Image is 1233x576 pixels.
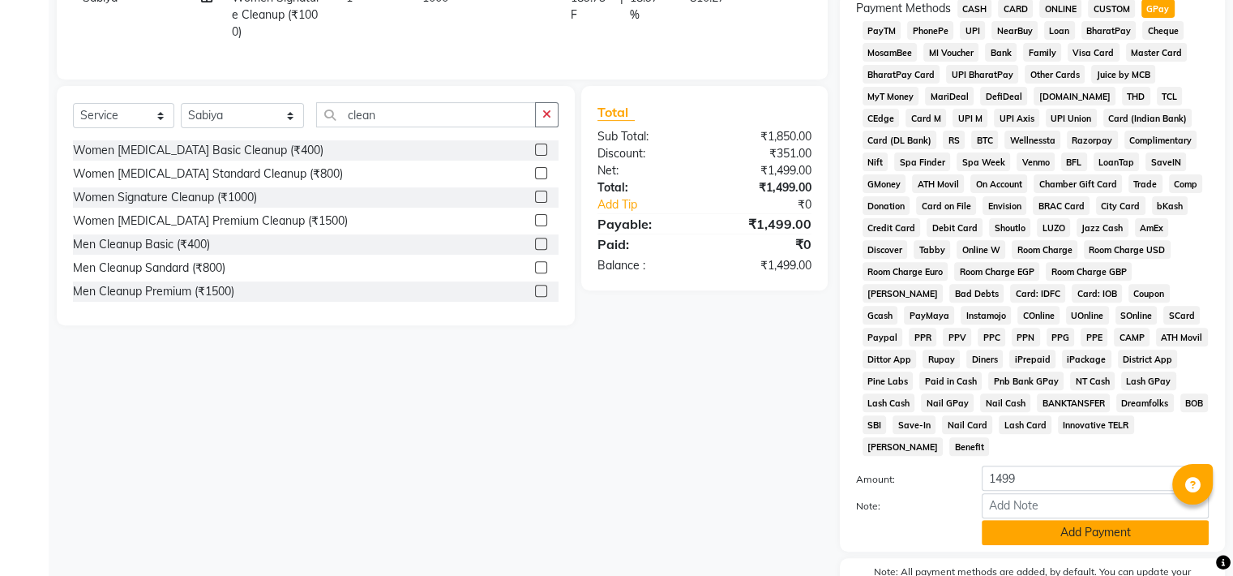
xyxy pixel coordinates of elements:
[957,153,1010,171] span: Spa Week
[1114,328,1150,346] span: CAMP
[960,21,985,40] span: UPI
[1124,131,1197,149] span: Complimentary
[1116,393,1174,412] span: Dreamfolks
[1081,21,1137,40] span: BharatPay
[982,466,1209,491] input: Amount
[1034,174,1122,193] span: Chamber Gift Card
[1017,306,1060,325] span: COnline
[1152,196,1188,215] span: bKash
[1062,350,1111,368] span: iPackage
[919,372,982,390] span: Paid in Cash
[863,174,906,193] span: GMoney
[1061,153,1087,171] span: BFL
[1046,262,1132,281] span: Room Charge GBP
[863,415,887,434] span: SBI
[73,142,323,159] div: Women [MEDICAL_DATA] Basic Cleanup (₹400)
[923,350,960,368] span: Rupay
[1126,43,1188,62] span: Master Card
[921,393,974,412] span: Nail GPay
[980,393,1030,412] span: Nail Cash
[943,328,971,346] span: PPV
[73,213,348,230] div: Women [MEDICAL_DATA] Premium Cleanup (₹1500)
[863,153,888,171] span: Nift
[1010,284,1065,303] span: Card: IDFC
[1066,306,1109,325] span: UOnline
[909,328,936,346] span: PPR
[970,174,1027,193] span: On Account
[863,262,948,281] span: Room Charge Euro
[1122,87,1150,105] span: THD
[1034,87,1115,105] span: [DOMAIN_NAME]
[863,328,903,346] span: Paypal
[1084,240,1171,259] span: Room Charge USD
[991,21,1038,40] span: NearBuy
[988,372,1064,390] span: Pnb Bank GPay
[1009,350,1055,368] span: iPrepaid
[1037,393,1110,412] span: BANKTANSFER
[999,415,1051,434] span: Lash Card
[1157,87,1183,105] span: TCL
[989,218,1030,237] span: Shoutlo
[73,165,343,183] div: Women [MEDICAL_DATA] Standard Cleanup (₹800)
[863,240,908,259] span: Discover
[1115,306,1158,325] span: SOnline
[704,128,824,145] div: ₹1,850.00
[1091,65,1155,84] span: Juice by MCB
[1033,196,1090,215] span: BRAC Card
[724,196,823,213] div: ₹0
[585,234,704,254] div: Paid:
[905,109,946,127] span: Card M
[1070,372,1115,390] span: NT Cash
[942,415,992,434] span: Nail Card
[863,218,921,237] span: Credit Card
[585,179,704,196] div: Total:
[894,153,950,171] span: Spa Finder
[863,372,914,390] span: Pine Labs
[994,109,1039,127] span: UPI Axis
[953,109,987,127] span: UPI M
[1128,284,1170,303] span: Coupon
[73,236,210,253] div: Men Cleanup Basic (₹400)
[863,87,919,105] span: MyT Money
[923,43,978,62] span: MI Voucher
[844,472,970,487] label: Amount:
[982,493,1209,518] input: Add Note
[1156,328,1208,346] span: ATH Movil
[966,350,1003,368] span: Diners
[971,131,998,149] span: BTC
[1142,21,1184,40] span: Cheque
[1072,284,1122,303] span: Card: IOB
[1046,109,1097,127] span: UPI Union
[1121,372,1176,390] span: Lash GPay
[73,189,257,206] div: Women Signature Cleanup (₹1000)
[1047,328,1075,346] span: PPG
[943,131,965,149] span: RS
[863,284,944,303] span: [PERSON_NAME]
[863,65,940,84] span: BharatPay Card
[1012,240,1077,259] span: Room Charge
[863,109,900,127] span: CEdge
[1012,328,1040,346] span: PPN
[1081,328,1107,346] span: PPE
[1017,153,1055,171] span: Venmo
[983,196,1026,215] span: Envision
[844,499,970,514] label: Note:
[863,21,901,40] span: PayTM
[1058,415,1134,434] span: Innovative TELR
[73,260,225,277] div: Men Cleanup Sandard (₹800)
[1180,393,1209,412] span: BOB
[1068,43,1120,62] span: Visa Card
[1037,218,1070,237] span: LUZO
[957,240,1005,259] span: Online W
[704,162,824,179] div: ₹1,499.00
[585,128,704,145] div: Sub Total:
[863,350,917,368] span: Dittor App
[927,218,983,237] span: Debit Card
[585,214,704,234] div: Payable:
[597,104,635,121] span: Total
[585,196,724,213] a: Add Tip
[863,131,937,149] span: Card (DL Bank)
[916,196,976,215] span: Card on File
[73,283,234,300] div: Men Cleanup Premium (₹1500)
[904,306,954,325] span: PayMaya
